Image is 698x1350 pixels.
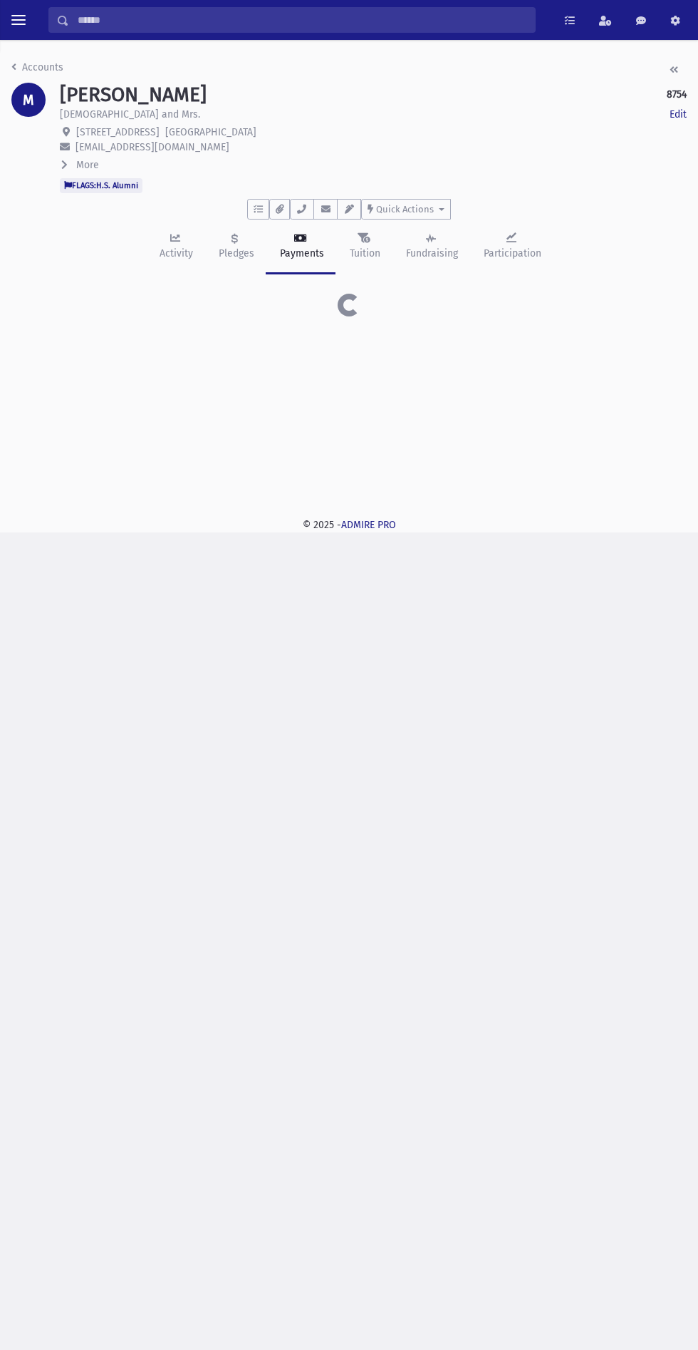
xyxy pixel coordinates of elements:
a: Activity [145,220,204,274]
div: © 2025 - [11,517,687,532]
span: [STREET_ADDRESS] [76,126,160,138]
span: FLAGS:H.S. Alumni [60,178,142,192]
span: [EMAIL_ADDRESS][DOMAIN_NAME] [75,141,229,153]
nav: breadcrumb [11,60,63,81]
input: Search [69,7,535,33]
div: Participation [481,246,541,261]
a: Tuition [335,220,392,274]
div: Activity [157,246,193,261]
p: [DEMOGRAPHIC_DATA] and Mrs. [60,107,200,122]
span: Quick Actions [376,204,434,215]
a: Accounts [11,61,63,73]
button: Quick Actions [361,199,451,220]
span: More [76,159,99,171]
div: Pledges [216,246,254,261]
a: Participation [469,220,553,274]
a: ADMIRE PRO [341,519,396,531]
h1: [PERSON_NAME] [60,83,207,107]
a: Edit [670,107,687,122]
div: Fundraising [403,246,458,261]
strong: 8754 [667,87,687,102]
div: Tuition [347,246,380,261]
a: Payments [266,220,335,274]
button: More [60,158,100,172]
div: M [11,83,46,117]
div: Payments [277,246,324,261]
a: Fundraising [392,220,469,274]
a: Pledges [204,220,266,274]
button: toggle menu [6,7,31,33]
span: [GEOGRAPHIC_DATA] [165,126,256,138]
